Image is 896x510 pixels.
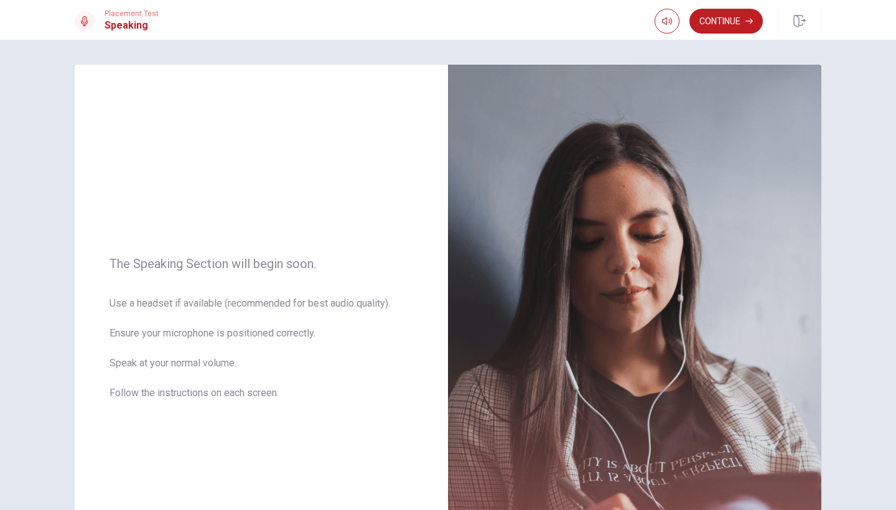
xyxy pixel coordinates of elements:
span: Use a headset if available (recommended for best audio quality). Ensure your microphone is positi... [110,296,413,415]
h1: Speaking [105,18,159,33]
span: Placement Test [105,9,159,18]
span: The Speaking Section will begin soon. [110,256,413,271]
button: Continue [689,9,763,34]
